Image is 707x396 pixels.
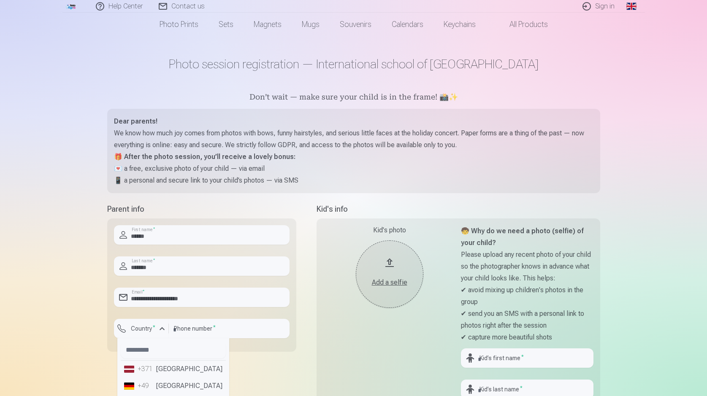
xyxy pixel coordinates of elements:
[121,361,226,377] li: [GEOGRAPHIC_DATA]
[382,13,433,36] a: Calendars
[209,13,244,36] a: Sets
[244,13,292,36] a: Magnets
[292,13,330,36] a: Mugs
[461,284,593,308] p: ✔ avoid mixing up children's photos in the group
[114,163,593,175] p: 💌 a free, exclusive photo of your child — via email
[127,324,159,333] label: Country
[114,319,169,338] button: Country*
[461,227,584,247] strong: 🧒 Why do we need a photo (selfie) of your child?
[323,225,456,235] div: Kid's photo
[66,3,76,9] img: /fa1
[138,381,154,391] div: +49
[461,249,593,284] p: Please upload any recent photo of your child so the photographer knows in advance what your child...
[107,57,600,72] h1: Photo session registration — International school of [GEOGRAPHIC_DATA]
[330,13,382,36] a: Souvenirs
[461,331,593,343] p: ✔ capture more beautiful shots
[149,13,209,36] a: Photo prints
[364,277,415,288] div: Add a selfie
[107,92,600,104] h5: Don’t wait — make sure your child is in the frame! 📸✨
[138,364,154,374] div: +371
[114,175,593,186] p: 📱 a personal and secure link to your child’s photos — via SMS
[356,240,423,308] button: Add a selfie
[317,203,600,215] h5: Kid's info
[114,117,157,125] strong: Dear parents!
[121,377,226,394] li: [GEOGRAPHIC_DATA]
[114,153,295,161] strong: 🎁 After the photo session, you’ll receive a lovely bonus:
[433,13,486,36] a: Keychains
[114,127,593,151] p: We know how much joy comes from photos with bows, funny hairstyles, and serious little faces at t...
[486,13,558,36] a: All products
[461,308,593,331] p: ✔ send you an SMS with a personal link to photos right after the session
[107,203,296,215] h5: Parent info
